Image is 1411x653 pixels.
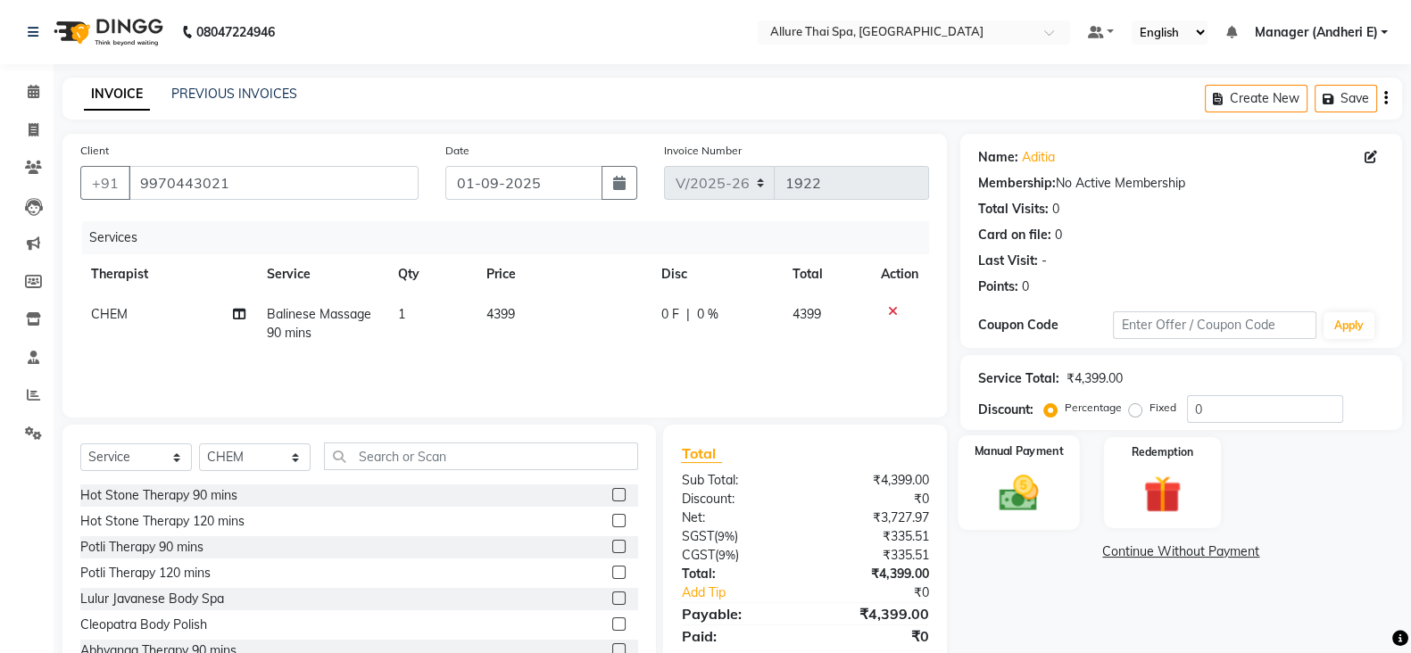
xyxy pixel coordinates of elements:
[668,546,805,565] div: ( )
[171,86,297,102] a: PREVIOUS INVOICES
[668,471,805,490] div: Sub Total:
[805,527,942,546] div: ₹335.51
[1022,277,1029,296] div: 0
[805,603,942,624] div: ₹4,399.00
[387,254,475,294] th: Qty
[650,254,781,294] th: Disc
[978,277,1018,296] div: Points:
[1065,400,1122,416] label: Percentage
[267,306,371,341] span: Balinese Massage 90 mins
[668,603,805,624] div: Payable:
[1022,148,1055,167] a: Aditia
[964,542,1399,561] a: Continue Without Payment
[1254,23,1377,42] span: Manager (Andheri E)
[717,529,734,543] span: 9%
[80,254,256,294] th: Therapist
[681,547,714,563] span: CGST
[870,254,929,294] th: Action
[256,254,388,294] th: Service
[793,306,821,322] span: 4399
[80,616,207,634] div: Cleopatra Body Polish
[1315,85,1377,112] button: Save
[80,143,109,159] label: Client
[974,442,1063,459] label: Manual Payment
[978,148,1018,167] div: Name:
[445,143,469,159] label: Date
[398,306,405,322] span: 1
[80,590,224,608] div: Lulur Javanese Body Spa
[1052,200,1059,219] div: 0
[805,546,942,565] div: ₹335.51
[978,174,1056,193] div: Membership:
[1132,444,1193,460] label: Redemption
[324,442,638,470] input: Search or Scan
[196,7,275,57] b: 08047224946
[978,174,1384,193] div: No Active Membership
[805,565,942,583] div: ₹4,399.00
[1132,471,1192,517] img: _gift.svg
[668,527,805,546] div: ( )
[1067,369,1123,388] div: ₹4,399.00
[805,625,942,647] div: ₹0
[82,221,942,254] div: Services
[681,528,713,544] span: SGST
[805,508,942,527] div: ₹3,727.97
[46,7,168,57] img: logo
[978,369,1059,388] div: Service Total:
[1042,252,1047,270] div: -
[668,583,827,602] a: Add Tip
[805,490,942,508] div: ₹0
[84,79,150,111] a: INVOICE
[80,564,211,583] div: Potli Therapy 120 mins
[681,444,722,463] span: Total
[978,200,1049,219] div: Total Visits:
[80,166,130,200] button: +91
[978,316,1114,335] div: Coupon Code
[668,565,805,583] div: Total:
[80,538,203,557] div: Potli Therapy 90 mins
[80,512,245,531] div: Hot Stone Therapy 120 mins
[828,583,942,602] div: ₹0
[668,490,805,508] div: Discount:
[476,254,651,294] th: Price
[718,548,735,562] span: 9%
[805,471,942,490] div: ₹4,399.00
[978,252,1038,270] div: Last Visit:
[486,306,515,322] span: 4399
[668,625,805,647] div: Paid:
[80,486,237,505] div: Hot Stone Therapy 90 mins
[685,305,689,324] span: |
[1113,311,1316,339] input: Enter Offer / Coupon Code
[129,166,419,200] input: Search by Name/Mobile/Email/Code
[1055,226,1062,244] div: 0
[1324,312,1374,339] button: Apply
[987,470,1050,515] img: _cash.svg
[978,226,1051,244] div: Card on file:
[660,305,678,324] span: 0 F
[696,305,718,324] span: 0 %
[91,306,128,322] span: CHEM
[664,143,742,159] label: Invoice Number
[978,401,1033,419] div: Discount:
[1205,85,1307,112] button: Create New
[782,254,870,294] th: Total
[1150,400,1176,416] label: Fixed
[668,508,805,527] div: Net:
